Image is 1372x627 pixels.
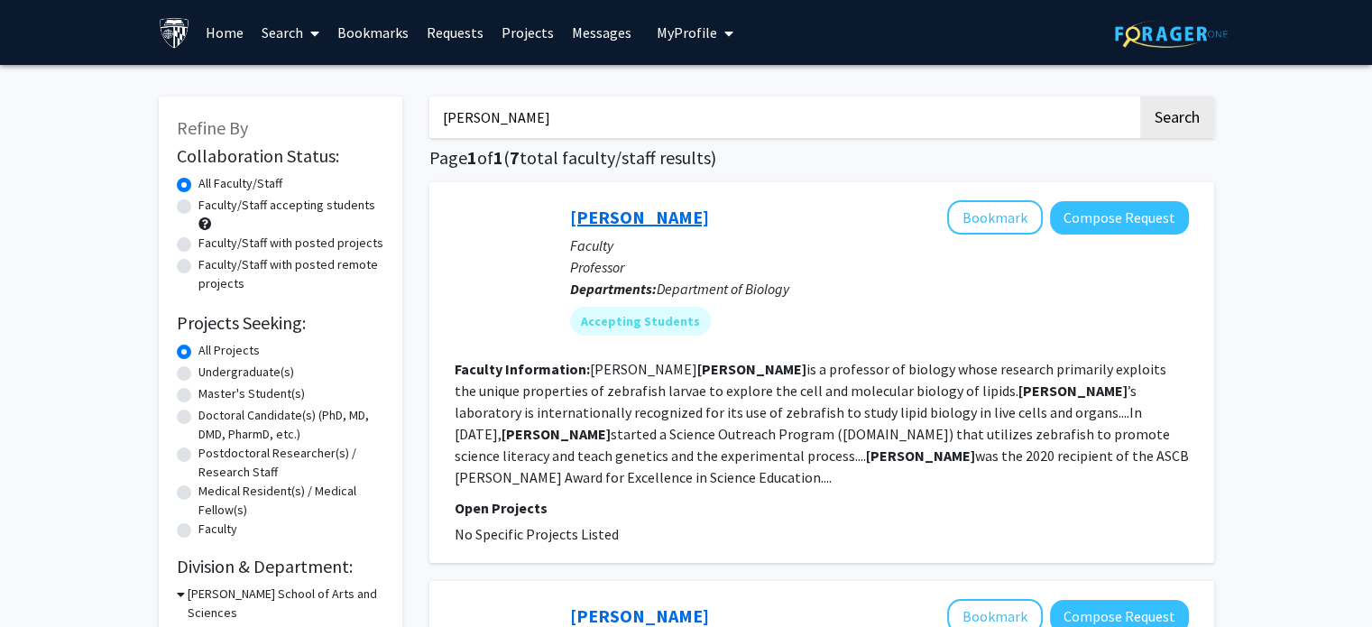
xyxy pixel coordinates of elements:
h1: Page of ( total faculty/staff results) [429,147,1214,169]
mat-chip: Accepting Students [570,307,711,336]
a: Projects [493,1,563,64]
b: [PERSON_NAME] [866,447,975,465]
input: Search Keywords [429,97,1137,138]
a: Bookmarks [328,1,418,64]
label: Doctoral Candidate(s) (PhD, MD, DMD, PharmD, etc.) [198,406,384,444]
b: [PERSON_NAME] [1018,382,1128,400]
b: [PERSON_NAME] [697,360,806,378]
p: Faculty [570,235,1189,256]
a: [PERSON_NAME] [570,206,709,228]
button: Add Steven Farber to Bookmarks [947,200,1043,235]
label: Faculty [198,520,237,539]
p: Professor [570,256,1189,278]
a: Home [197,1,253,64]
h2: Division & Department: [177,556,384,577]
label: Medical Resident(s) / Medical Fellow(s) [198,482,384,520]
b: Faculty Information: [455,360,590,378]
p: Open Projects [455,497,1189,519]
span: Refine By [177,116,248,139]
a: Messages [563,1,640,64]
b: Departments: [570,280,657,298]
label: Undergraduate(s) [198,363,294,382]
label: Faculty/Staff with posted remote projects [198,255,384,293]
span: 1 [467,146,477,169]
label: Faculty/Staff with posted projects [198,234,383,253]
label: All Faculty/Staff [198,174,282,193]
img: Johns Hopkins University Logo [159,17,190,49]
iframe: Chat [14,546,77,613]
h3: [PERSON_NAME] School of Arts and Sciences [188,585,384,622]
a: Requests [418,1,493,64]
span: Department of Biology [657,280,789,298]
h2: Collaboration Status: [177,145,384,167]
h2: Projects Seeking: [177,312,384,334]
button: Search [1140,97,1214,138]
b: [PERSON_NAME] [502,425,611,443]
span: My Profile [657,23,717,41]
a: Search [253,1,328,64]
img: ForagerOne Logo [1115,20,1228,48]
span: 7 [510,146,520,169]
fg-read-more: [PERSON_NAME] is a professor of biology whose research primarily exploits the unique properties o... [455,360,1189,486]
label: All Projects [198,341,260,360]
a: [PERSON_NAME] [570,604,709,627]
button: Compose Request to Steven Farber [1050,201,1189,235]
label: Master's Student(s) [198,384,305,403]
span: 1 [493,146,503,169]
label: Faculty/Staff accepting students [198,196,375,215]
label: Postdoctoral Researcher(s) / Research Staff [198,444,384,482]
span: No Specific Projects Listed [455,525,619,543]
